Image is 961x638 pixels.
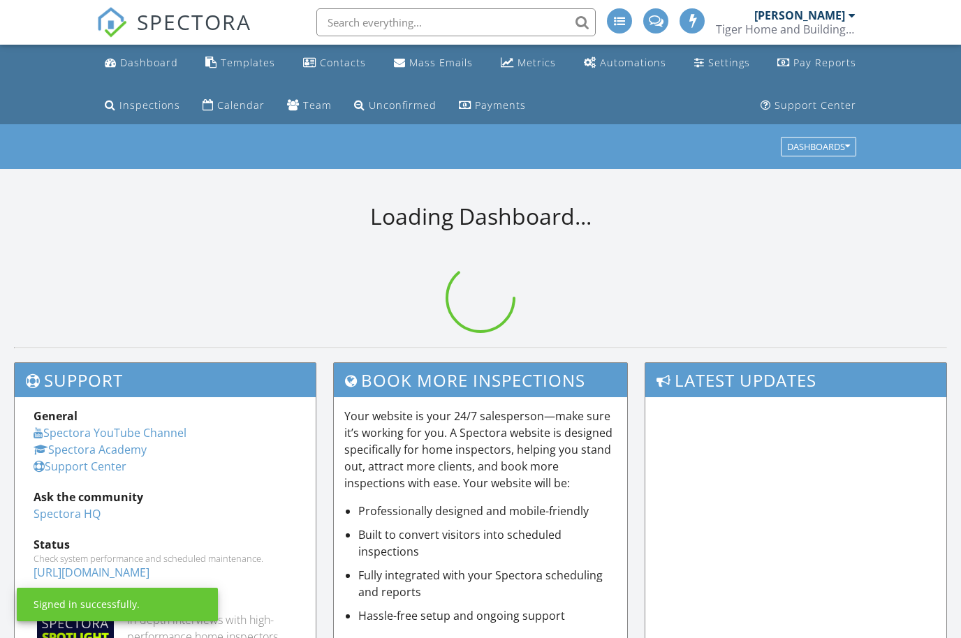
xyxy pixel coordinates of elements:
a: Calendar [197,93,270,119]
a: Contacts [298,50,372,76]
span: SPECTORA [137,7,251,36]
a: Spectora Academy [34,442,147,457]
div: Contacts [320,56,366,69]
a: Mass Emails [388,50,478,76]
a: Payments [453,93,531,119]
div: Mass Emails [409,56,473,69]
strong: General [34,408,78,424]
a: Support Center [34,459,126,474]
div: Pay Reports [793,56,856,69]
div: Status [34,536,297,553]
div: Unconfirmed [369,98,437,112]
a: Dashboard [99,50,184,76]
input: Search everything... [316,8,596,36]
a: Templates [200,50,281,76]
div: Metrics [518,56,556,69]
a: Unconfirmed [349,93,442,119]
div: Support Center [775,98,856,112]
div: Ask the community [34,489,297,505]
div: Automations [600,56,666,69]
div: Signed in successfully. [34,598,140,611]
a: Support Center [755,93,862,119]
button: Dashboards [781,138,856,157]
li: Professionally designed and mobile-friendly [358,503,616,519]
li: Hassle-free setup and ongoing support [358,607,616,624]
h3: Book More Inspections [334,363,626,397]
div: Templates [221,56,275,69]
div: Team [303,98,332,112]
div: [PERSON_NAME] [754,8,845,22]
a: Spectora HQ [34,506,101,521]
a: Pay Reports [772,50,862,76]
a: [URL][DOMAIN_NAME] [34,565,149,580]
img: The Best Home Inspection Software - Spectora [96,7,127,38]
h3: Latest Updates [645,363,946,397]
a: Metrics [495,50,562,76]
div: Tiger Home and Building Inspections [716,22,856,36]
a: SPECTORA [96,19,251,48]
li: Built to convert visitors into scheduled inspections [358,526,616,560]
div: Inspections [119,98,180,112]
div: Check system performance and scheduled maintenance. [34,553,297,564]
a: Team [281,93,337,119]
a: Inspections [99,93,186,119]
div: Dashboard [120,56,178,69]
div: Settings [708,56,750,69]
h3: Support [15,363,316,397]
p: Your website is your 24/7 salesperson—make sure it’s working for you. A Spectora website is desig... [344,408,616,491]
a: Automations (Advanced) [578,50,672,76]
div: Calendar [217,98,265,112]
a: Spectora YouTube Channel [34,425,186,440]
div: Dashboards [787,142,850,152]
a: Settings [689,50,756,76]
li: Fully integrated with your Spectora scheduling and reports [358,567,616,600]
div: Payments [475,98,526,112]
